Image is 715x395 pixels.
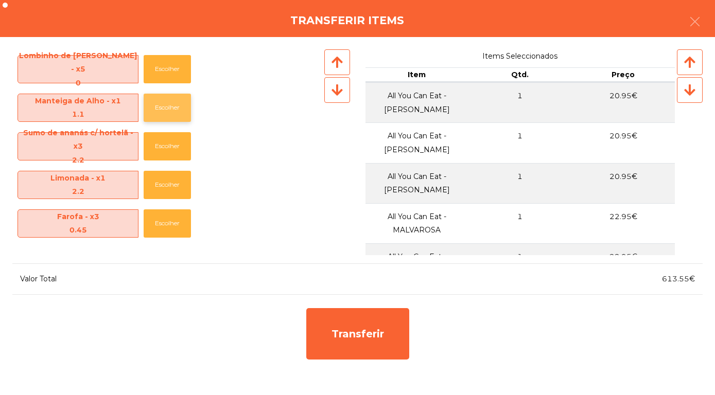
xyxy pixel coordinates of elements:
[468,243,572,283] td: 1
[18,223,138,237] div: 0.45
[18,171,138,199] span: Limonada - x1
[144,55,191,83] button: Escolher
[662,274,695,283] span: 613.55€
[18,76,138,89] div: 0
[144,94,191,122] button: Escolher
[468,203,572,243] td: 1
[144,171,191,199] button: Escolher
[365,122,469,163] td: All You Can Eat - [PERSON_NAME]
[365,163,469,203] td: All You Can Eat - [PERSON_NAME]
[306,308,409,360] div: Transferir
[144,132,191,160] button: Escolher
[468,82,572,122] td: 1
[18,49,138,89] span: Lombinho de [PERSON_NAME] - x5
[20,274,57,283] span: Valor Total
[18,185,138,198] div: 2.2
[572,82,675,122] td: 20.95€
[365,203,469,243] td: All You Can Eat - MALVAROSA
[468,67,572,83] th: Qtd.
[572,122,675,163] td: 20.95€
[365,67,469,83] th: Item
[290,13,404,28] h4: Transferir items
[18,210,138,237] span: Farofa - x3
[572,67,675,83] th: Preço
[468,122,572,163] td: 1
[468,163,572,203] td: 1
[572,163,675,203] td: 20.95€
[18,94,138,121] span: Manteiga de Alho - x1
[572,203,675,243] td: 22.95€
[18,107,138,121] div: 1.1
[365,243,469,283] td: All You Can Eat - MALVAROSA
[18,126,138,167] span: Sumo de ananás c/ hortelã - x3
[18,153,138,167] div: 2.2
[572,243,675,283] td: 22.95€
[365,49,675,63] span: Items Seleccionados
[144,209,191,238] button: Escolher
[365,82,469,122] td: All You Can Eat - [PERSON_NAME]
